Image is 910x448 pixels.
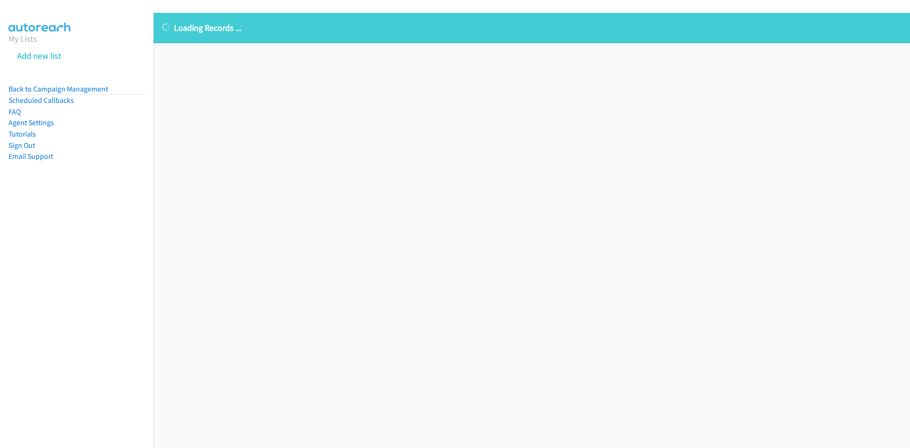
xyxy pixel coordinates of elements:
a: Scheduled Callbacks [9,96,74,105]
a: Agent Settings [9,118,54,127]
p: Loading Records ... [162,21,901,34]
a: Tutorials [9,129,36,138]
a: FAQ [9,107,21,116]
a: Add new list [17,50,61,61]
a: Sign Out [9,141,35,150]
a: Email Support [9,152,53,161]
a: Back to Campaign Management [9,84,108,93]
a: My Lists [9,33,37,44]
